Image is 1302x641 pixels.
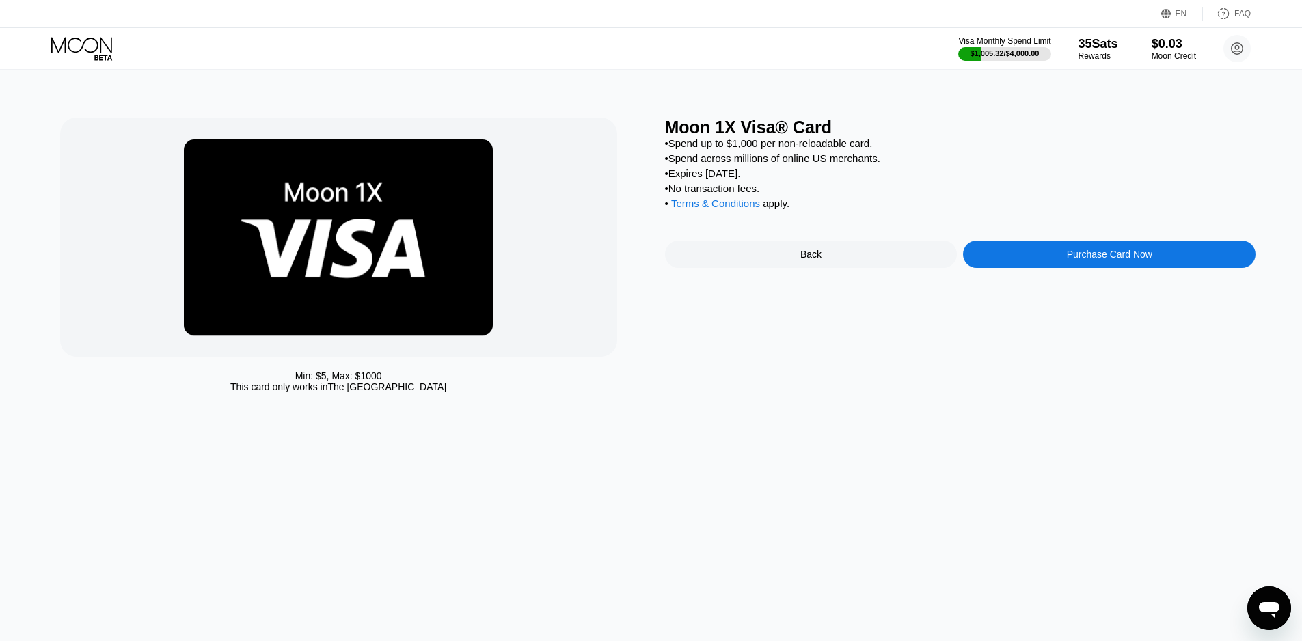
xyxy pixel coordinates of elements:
div: • No transaction fees. [665,182,1256,194]
div: This card only works in The [GEOGRAPHIC_DATA] [230,381,446,392]
div: 35SatsRewards [1079,37,1118,61]
iframe: Button to launch messaging window, conversation in progress [1247,586,1291,630]
div: Moon Credit [1152,51,1196,61]
div: Visa Monthly Spend Limit$1,005.32/$4,000.00 [958,36,1050,61]
div: Rewards [1079,51,1118,61]
div: EN [1161,7,1203,21]
span: Terms & Conditions [671,197,760,209]
div: FAQ [1234,9,1251,18]
div: • Expires [DATE]. [665,167,1256,179]
div: Purchase Card Now [963,241,1256,268]
div: Terms & Conditions [671,197,760,213]
div: • Spend up to $1,000 per non-reloadable card. [665,137,1256,149]
div: 35 Sats [1079,37,1118,51]
div: FAQ [1203,7,1251,21]
div: • apply . [665,197,1256,213]
div: Visa Monthly Spend Limit [958,36,1050,46]
div: Purchase Card Now [1067,249,1152,260]
div: $1,005.32 / $4,000.00 [971,49,1040,57]
div: EN [1176,9,1187,18]
div: $0.03Moon Credit [1152,37,1196,61]
div: Back [665,241,958,268]
div: Back [800,249,822,260]
div: Moon 1X Visa® Card [665,118,1256,137]
div: $0.03 [1152,37,1196,51]
div: Min: $ 5 , Max: $ 1000 [295,370,382,381]
div: • Spend across millions of online US merchants. [665,152,1256,164]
